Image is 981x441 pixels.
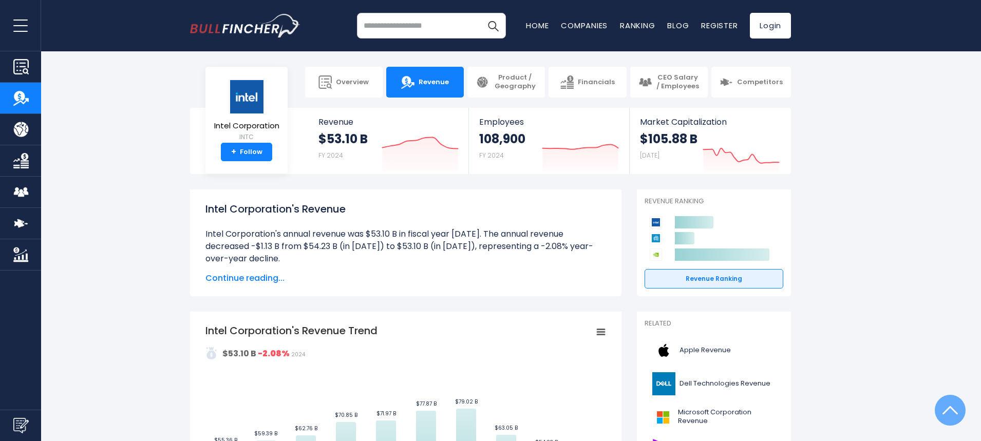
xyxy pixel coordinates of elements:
span: Market Capitalization [640,117,780,127]
strong: $105.88 B [640,131,697,147]
a: +Follow [221,143,272,161]
a: Overview [305,67,383,98]
span: Revenue [419,78,449,87]
h1: Intel Corporation's Revenue [205,201,606,217]
tspan: Intel Corporation's Revenue Trend [205,323,378,338]
strong: $53.10 B [222,348,256,359]
button: Search [480,13,506,39]
a: Blog [667,20,689,31]
a: Competitors [711,67,791,98]
a: Product / Geography [467,67,545,98]
p: Revenue Ranking [645,197,783,206]
a: Financials [549,67,626,98]
img: NVIDIA Corporation competitors logo [650,248,662,261]
span: CEO Salary / Employees [656,73,700,91]
text: $70.85 B [335,411,357,419]
span: Product / Geography [493,73,537,91]
img: Applied Materials competitors logo [650,232,662,244]
a: Revenue $53.10 B FY 2024 [308,108,469,174]
a: Dell Technologies Revenue [645,370,783,398]
span: 2024 [291,351,305,358]
img: MSFT logo [651,406,675,429]
small: [DATE] [640,151,659,160]
img: addasd [205,347,218,359]
text: $59.39 B [254,430,277,437]
a: Apple Revenue [645,336,783,365]
a: Register [701,20,738,31]
img: AAPL logo [651,339,676,362]
text: $62.76 B [295,425,317,432]
span: Revenue [318,117,459,127]
li: Intel Corporation's annual revenue was $53.10 B in fiscal year [DATE]. The annual revenue decreas... [205,228,606,265]
a: Companies [561,20,608,31]
span: Continue reading... [205,272,606,284]
a: CEO Salary / Employees [630,67,708,98]
span: Competitors [737,78,783,87]
strong: $53.10 B [318,131,368,147]
a: Ranking [620,20,655,31]
strong: 108,900 [479,131,525,147]
strong: -2.08% [258,348,290,359]
a: Microsoft Corporation Revenue [645,403,783,431]
a: Home [526,20,549,31]
strong: + [231,147,236,157]
a: Go to homepage [190,14,300,37]
text: $71.97 B [376,410,396,417]
img: Intel Corporation competitors logo [650,216,662,228]
a: Market Capitalization $105.88 B [DATE] [630,108,790,174]
a: Intel Corporation INTC [214,79,280,143]
span: Financials [578,78,615,87]
text: $77.87 B [416,400,437,408]
img: DELL logo [651,372,676,395]
a: Login [750,13,791,39]
img: bullfincher logo [190,14,300,37]
small: FY 2024 [318,151,343,160]
a: Revenue [386,67,464,98]
span: Overview [336,78,369,87]
a: Revenue Ranking [645,269,783,289]
text: $63.05 B [495,424,518,432]
text: $79.02 B [455,398,478,406]
p: Related [645,319,783,328]
span: Intel Corporation [214,122,279,130]
span: Employees [479,117,618,127]
small: FY 2024 [479,151,504,160]
a: Employees 108,900 FY 2024 [469,108,629,174]
small: INTC [214,132,279,142]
